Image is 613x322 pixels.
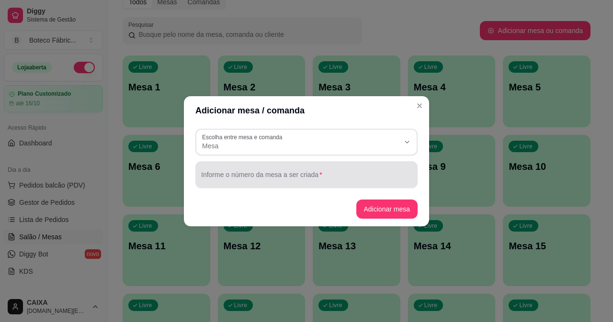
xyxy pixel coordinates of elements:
button: Adicionar mesa [356,200,418,219]
input: Informe o número da mesa a ser criada [201,174,412,183]
label: Escolha entre mesa e comanda [202,133,285,141]
button: Escolha entre mesa e comandaMesa [195,129,418,155]
header: Adicionar mesa / comanda [184,96,429,125]
button: Close [412,98,427,113]
span: Mesa [202,141,399,151]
